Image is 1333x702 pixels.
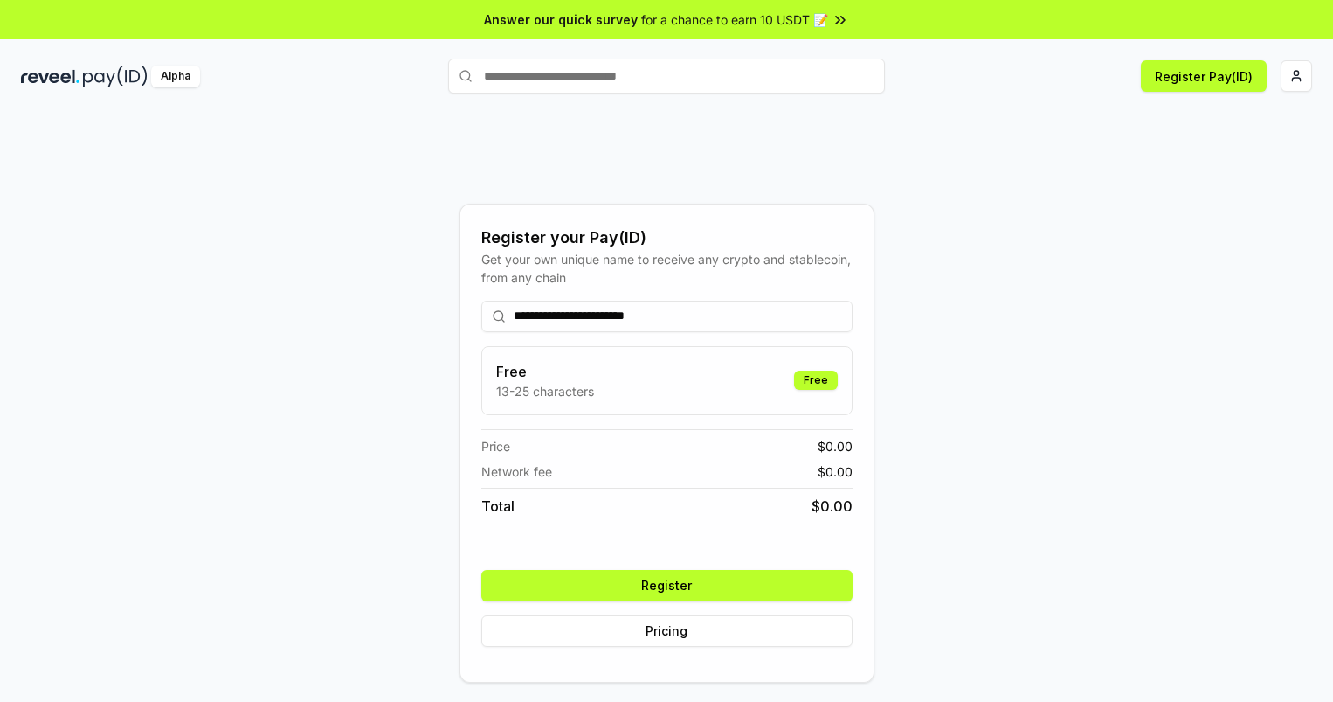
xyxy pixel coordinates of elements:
[484,10,638,29] span: Answer our quick survey
[496,382,594,400] p: 13-25 characters
[481,437,510,455] span: Price
[481,250,853,287] div: Get your own unique name to receive any crypto and stablecoin, from any chain
[83,66,148,87] img: pay_id
[481,570,853,601] button: Register
[1141,60,1267,92] button: Register Pay(ID)
[151,66,200,87] div: Alpha
[21,66,79,87] img: reveel_dark
[818,462,853,481] span: $ 0.00
[481,462,552,481] span: Network fee
[812,496,853,517] span: $ 0.00
[496,361,594,382] h3: Free
[481,496,515,517] span: Total
[481,226,853,250] div: Register your Pay(ID)
[794,371,838,390] div: Free
[818,437,853,455] span: $ 0.00
[481,615,853,647] button: Pricing
[641,10,828,29] span: for a chance to earn 10 USDT 📝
